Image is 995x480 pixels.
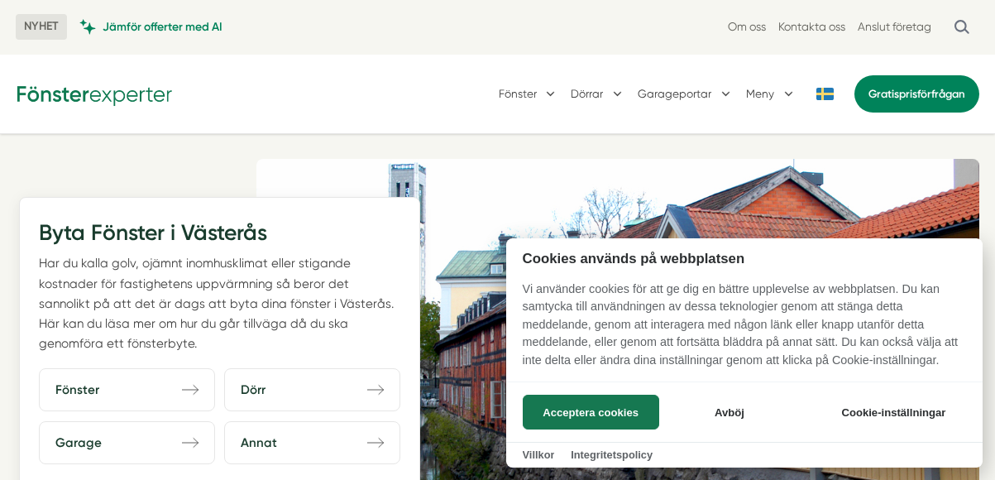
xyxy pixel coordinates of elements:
a: Integritetspolicy [571,449,653,461]
button: Cookie-inställningar [821,395,966,430]
button: Avböj [663,395,795,430]
h2: Cookies används på webbplatsen [506,251,983,266]
a: Villkor [523,449,555,461]
p: Vi använder cookies för att ge dig en bättre upplevelse av webbplatsen. Du kan samtycka till anvä... [506,281,983,382]
button: Acceptera cookies [523,395,659,430]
